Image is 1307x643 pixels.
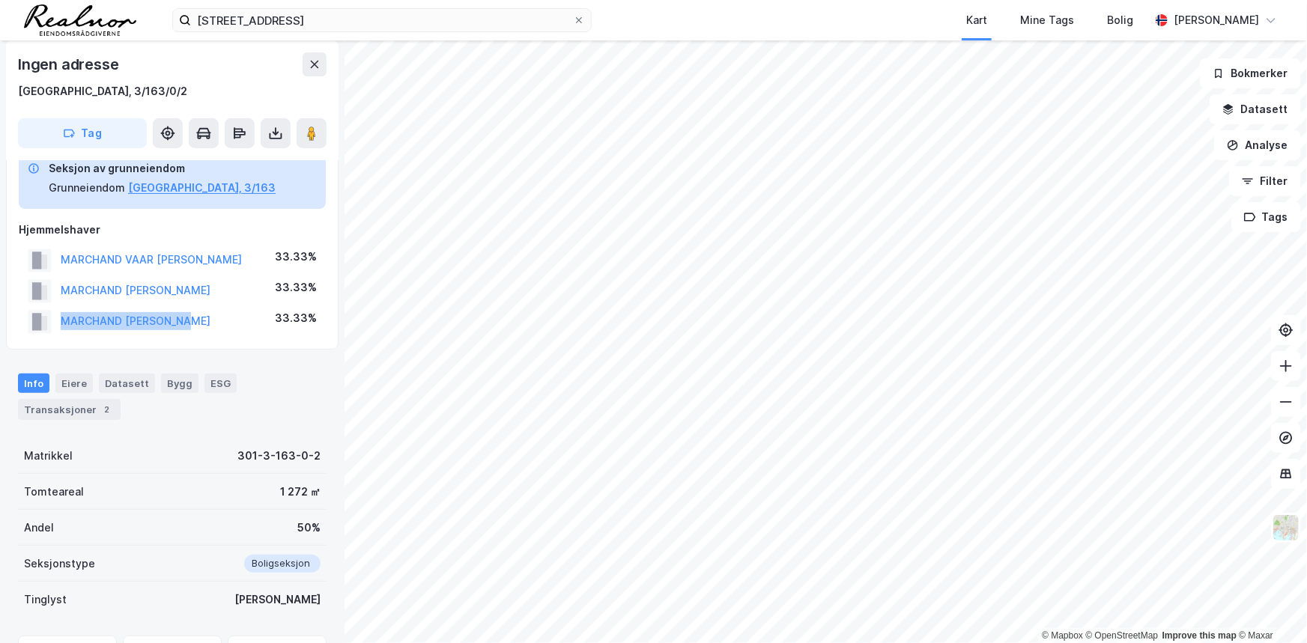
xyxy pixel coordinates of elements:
[99,374,155,393] div: Datasett
[18,82,187,100] div: [GEOGRAPHIC_DATA], 3/163/0/2
[280,483,321,501] div: 1 272 ㎡
[275,309,317,327] div: 33.33%
[19,221,326,239] div: Hjemmelshaver
[1232,571,1307,643] iframe: Chat Widget
[966,11,987,29] div: Kart
[128,179,276,197] button: [GEOGRAPHIC_DATA], 3/163
[18,52,121,76] div: Ingen adresse
[1200,58,1301,88] button: Bokmerker
[1107,11,1133,29] div: Bolig
[234,591,321,609] div: [PERSON_NAME]
[49,179,125,197] div: Grunneiendom
[1214,130,1301,160] button: Analyse
[1162,630,1237,641] a: Improve this map
[18,399,121,420] div: Transaksjoner
[24,555,95,573] div: Seksjonstype
[100,402,115,417] div: 2
[275,278,317,296] div: 33.33%
[1020,11,1074,29] div: Mine Tags
[24,4,136,36] img: realnor-logo.934646d98de889bb5806.png
[1232,571,1307,643] div: Kontrollprogram for chat
[191,9,573,31] input: Søk på adresse, matrikkel, gårdeiere, leietakere eller personer
[1231,202,1301,232] button: Tags
[161,374,198,393] div: Bygg
[1174,11,1259,29] div: [PERSON_NAME]
[1272,514,1300,542] img: Z
[297,519,321,537] div: 50%
[18,374,49,393] div: Info
[18,118,147,148] button: Tag
[1042,630,1083,641] a: Mapbox
[1229,166,1301,196] button: Filter
[24,591,67,609] div: Tinglyst
[275,248,317,266] div: 33.33%
[49,159,276,177] div: Seksjon av grunneiendom
[204,374,237,393] div: ESG
[24,483,84,501] div: Tomteareal
[237,447,321,465] div: 301-3-163-0-2
[24,447,73,465] div: Matrikkel
[55,374,93,393] div: Eiere
[24,519,54,537] div: Andel
[1086,630,1159,641] a: OpenStreetMap
[1210,94,1301,124] button: Datasett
